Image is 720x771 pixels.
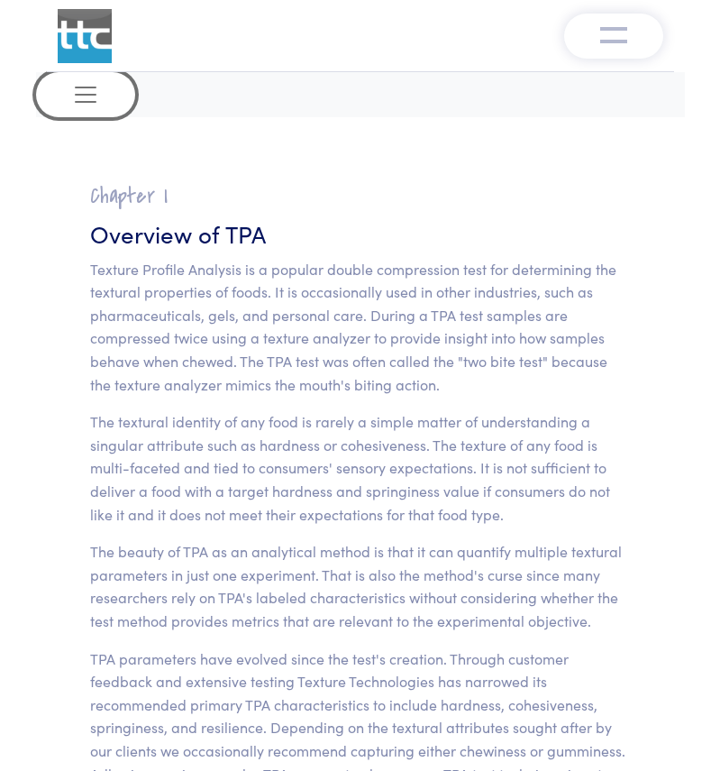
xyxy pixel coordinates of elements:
[600,23,627,44] img: menu-v1.0.png
[90,258,631,397] p: Texture Profile Analysis is a popular double compression test for determining the textural proper...
[36,72,135,117] button: Toggle navigation
[90,540,631,632] p: The beauty of TPA as an analytical method is that it can quantify multiple textural parameters in...
[90,182,631,210] h2: Chapter I
[564,14,663,59] button: Toggle navigation
[90,410,631,526] p: The textural identity of any food is rarely a simple matter of understanding a singular attribute...
[58,9,112,63] img: ttc_logo_1x1_v1.0.png
[90,217,631,250] h3: Overview of TPA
